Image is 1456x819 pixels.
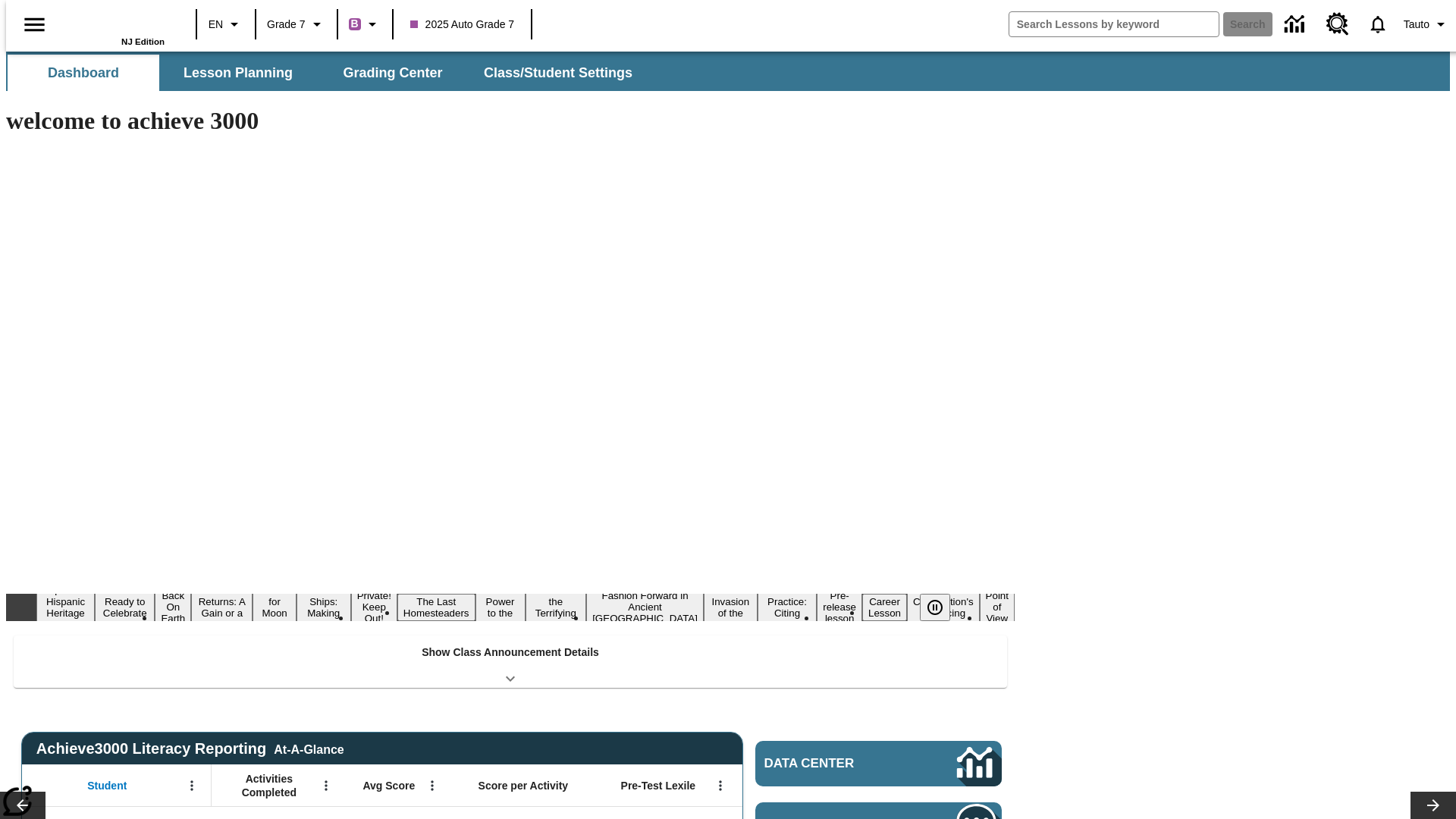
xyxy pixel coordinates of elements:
span: EN [209,17,223,33]
span: Pre-Test Lexile [621,779,696,792]
div: At-A-Glance [274,740,344,757]
button: Open Menu [709,774,732,797]
button: Slide 9 Solar Power to the People [475,582,526,632]
span: Avg Score [362,779,415,792]
button: Slide 3 Back On Earth [155,588,191,626]
button: Slide 2 Get Ready to Celebrate Juneteenth! [95,582,155,632]
button: Open side menu [12,2,57,47]
button: Language: EN, Select a language [202,11,250,38]
button: Lesson Planning [162,55,314,91]
button: Pause [920,594,950,621]
button: Boost Class color is purple. Change class color [343,11,388,38]
span: 2025 Auto Grade 7 [410,17,515,33]
button: Slide 14 Pre-release lesson [817,588,862,626]
button: Dashboard [8,55,159,91]
span: Tauto [1404,17,1429,33]
button: Slide 12 The Invasion of the Free CD [704,582,758,632]
div: Pause [920,594,965,621]
button: Slide 7 Private! Keep Out! [351,588,397,626]
a: Resource Center, Will open in new tab [1317,4,1358,45]
button: Slide 10 Attack of the Terrifying Tomatoes [526,582,587,632]
span: Data Center [764,756,906,771]
button: Grading Center [317,55,469,91]
button: Slide 15 Career Lesson [862,594,907,621]
span: Achieve3000 Literacy Reporting [36,740,344,758]
span: Activities Completed [219,772,319,799]
button: Slide 17 Point of View [980,588,1015,626]
span: Grade 7 [267,17,306,33]
a: Data Center [1276,4,1317,45]
button: Slide 5 Time for Moon Rules? [253,582,296,632]
button: Slide 11 Fashion Forward in Ancient Rome [586,588,704,626]
a: Home [66,7,165,37]
div: SubNavbar [6,55,646,91]
button: Slide 1 ¡Viva Hispanic Heritage Month! [36,582,95,632]
button: Grade: Grade 7, Select a grade [261,11,332,38]
span: NJ Edition [121,37,165,46]
span: Student [87,779,127,792]
button: Slide 16 The Constitution's Balancing Act [907,582,980,632]
button: Slide 8 The Last Homesteaders [397,594,475,621]
span: Score per Activity [479,779,569,792]
div: SubNavbar [6,52,1450,91]
button: Open Menu [421,774,444,797]
div: Show Class Announcement Details [14,635,1007,688]
button: Slide 6 Cruise Ships: Making Waves [297,582,351,632]
button: Open Menu [180,774,203,797]
button: Class/Student Settings [472,55,645,91]
p: Show Class Announcement Details [422,645,599,661]
a: Notifications [1358,5,1398,44]
div: Home [66,5,165,46]
button: Slide 4 Free Returns: A Gain or a Drain? [191,582,253,632]
button: Open Menu [315,774,337,797]
span: B [351,14,359,33]
input: search field [1009,12,1219,36]
h1: welcome to achieve 3000 [6,107,1015,135]
button: Lesson carousel, Next [1410,792,1456,819]
button: Profile/Settings [1398,11,1456,38]
a: Data Center [755,741,1002,786]
button: Slide 13 Mixed Practice: Citing Evidence [758,582,817,632]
